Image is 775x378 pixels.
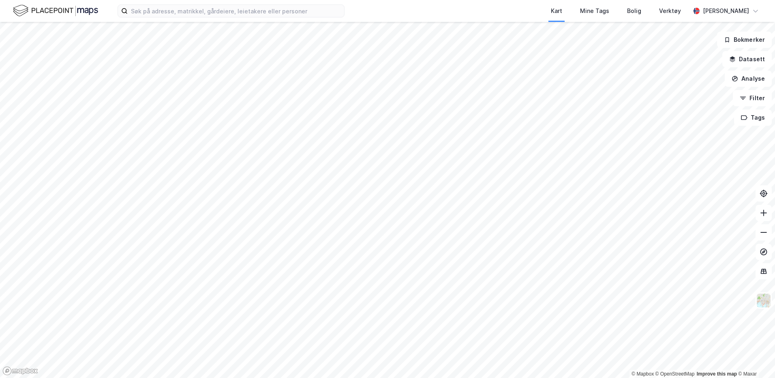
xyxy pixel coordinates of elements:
[551,6,562,16] div: Kart
[2,366,38,376] a: Mapbox homepage
[659,6,681,16] div: Verktøy
[734,339,775,378] div: Kontrollprogram for chat
[722,51,772,67] button: Datasett
[734,339,775,378] iframe: Chat Widget
[703,6,749,16] div: [PERSON_NAME]
[632,371,654,377] a: Mapbox
[655,371,695,377] a: OpenStreetMap
[756,293,771,308] img: Z
[725,71,772,87] button: Analyse
[627,6,641,16] div: Bolig
[733,90,772,106] button: Filter
[697,371,737,377] a: Improve this map
[128,5,344,17] input: Søk på adresse, matrikkel, gårdeiere, leietakere eller personer
[13,4,98,18] img: logo.f888ab2527a4732fd821a326f86c7f29.svg
[580,6,609,16] div: Mine Tags
[734,110,772,126] button: Tags
[717,32,772,48] button: Bokmerker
